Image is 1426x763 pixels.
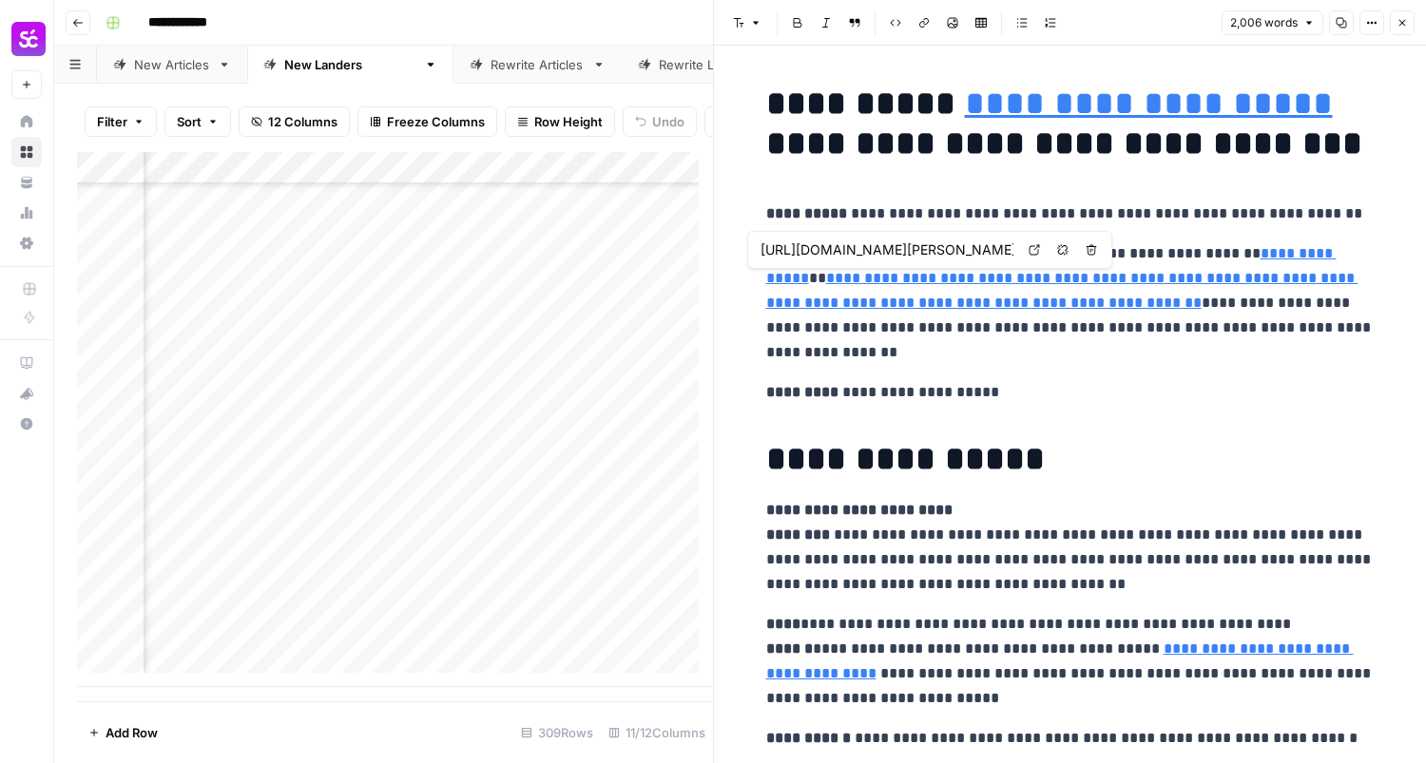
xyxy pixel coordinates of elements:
button: Undo [623,106,697,137]
a: AirOps Academy [11,348,42,378]
span: 2,006 words [1230,14,1298,31]
span: Sort [177,112,202,131]
button: Add Row [77,717,169,748]
div: New [PERSON_NAME] [284,55,416,74]
div: Rewrite Articles [491,55,585,74]
span: Row Height [534,112,603,131]
span: Freeze Columns [387,112,485,131]
div: New Articles [134,55,210,74]
a: Rewrite [PERSON_NAME] [622,46,846,84]
img: Smartcat Logo [11,22,46,56]
button: Help + Support [11,409,42,439]
a: Usage [11,198,42,228]
button: Freeze Columns [357,106,497,137]
button: 12 Columns [239,106,350,137]
div: 309 Rows [513,717,601,748]
button: Sort [164,106,231,137]
div: 11/12 Columns [601,717,713,748]
div: Rewrite [PERSON_NAME] [659,55,809,74]
a: Your Data [11,167,42,198]
a: Home [11,106,42,137]
a: New [PERSON_NAME] [247,46,453,84]
a: New Articles [97,46,247,84]
button: Row Height [505,106,615,137]
span: Filter [97,112,127,131]
div: What's new? [12,379,41,408]
a: Browse [11,137,42,167]
button: What's new? [11,378,42,409]
a: Rewrite Articles [453,46,622,84]
span: Add Row [106,723,158,742]
button: Workspace: Smartcat [11,15,42,63]
button: 2,006 words [1222,10,1323,35]
a: Settings [11,228,42,258]
span: Undo [652,112,684,131]
span: 12 Columns [268,112,337,131]
button: Filter [85,106,157,137]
